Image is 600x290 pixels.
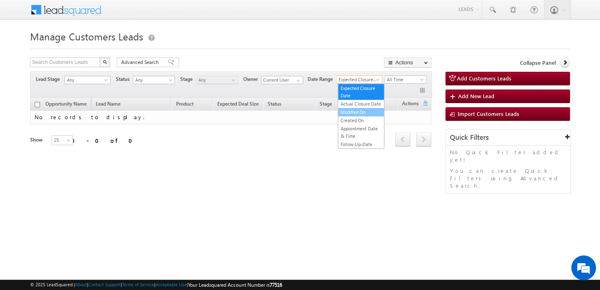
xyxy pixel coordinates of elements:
a: Stage [315,99,336,110]
button: Actions [384,57,431,68]
span: © 2025 LeadSquared | | | | | [30,281,282,289]
input: Type to Search [261,76,303,84]
span: Import Customers Leads [458,110,519,117]
span: Add New Lead [458,92,494,99]
span: Collapse Panel [520,59,555,66]
div: Minimize live chat window [135,4,155,24]
a: Actual Closure Date [338,100,384,108]
span: Add Customers Leads [457,75,511,82]
a: All Time [384,75,426,84]
ul: Expected Closure Date [338,84,384,149]
a: Follow-Up-Date [338,141,384,148]
a: Any [133,76,175,84]
span: 77516 [270,282,282,288]
span: Owner [243,75,261,83]
span: Manage Customers Leads [30,30,143,43]
span: Status [116,75,133,83]
div: Quick Filters [446,130,570,146]
a: Acceptable Use [155,282,187,287]
a: Any [64,76,111,84]
a: Appointment Date & Time [338,125,384,140]
span: Product [176,101,193,107]
span: Date Range [308,75,336,83]
div: Chat with us now [43,43,139,54]
a: About [75,282,87,287]
a: Expected Closure Date [338,85,384,99]
a: Modified On [338,108,384,116]
span: Expected Closure Date [336,76,379,83]
span: next [416,132,431,146]
p: No Quick Filter added yet! [450,149,566,163]
span: Expected Deal Size [217,101,258,107]
span: prev [395,132,410,146]
span: All Time [385,76,424,83]
textarea: Type your message and hit 'Enter' [11,76,151,220]
span: Stage [180,75,196,83]
div: Show [30,136,45,144]
a: Expected Closure Date [336,75,382,84]
span: Any [196,76,235,84]
div: 0 - 0 of 0 [71,136,137,145]
a: Show All Items [292,76,302,85]
a: Created On [338,117,384,124]
a: Status [263,99,285,110]
a: Contact Support [88,282,121,287]
a: prev [395,133,410,146]
span: Advanced Search [121,59,161,66]
td: No records to display. [30,111,432,124]
span: Actions [398,99,422,110]
em: Start Chat [112,227,150,238]
p: You can create Quick Filters using Advanced Search. [450,167,566,189]
a: 25 [52,135,73,145]
span: Your Leadsquared Account Number is [188,282,282,288]
span: Any [133,76,172,84]
span: 25 [52,137,74,144]
span: Any [65,76,108,84]
img: Search [103,60,107,64]
input: Check all records [35,102,40,107]
span: Opportunity Name [45,101,87,107]
span: Lead Stage [36,75,63,83]
a: Any [196,76,238,84]
a: Terms of Service [122,282,154,287]
a: Opportunity Name [41,99,91,110]
img: d_60004797649_company_0_60004797649 [14,43,35,54]
a: Expected Deal Size [213,99,262,110]
a: next [416,133,431,146]
span: Lead Name [92,99,125,110]
span: Stage [319,101,332,107]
